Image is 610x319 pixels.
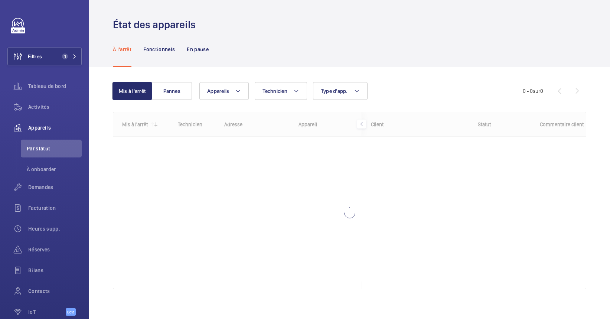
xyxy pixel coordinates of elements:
[533,88,540,94] span: sur
[28,103,82,111] span: Activités
[207,88,229,94] span: Appareils
[523,88,543,94] span: 0 - 0 0
[7,48,82,65] button: Filtres1
[313,82,368,100] button: Type d'app.
[187,46,209,53] p: En pause
[27,145,82,152] span: Par statut
[28,287,82,295] span: Contacts
[262,88,287,94] span: Technicien
[113,46,131,53] p: À l'arrêt
[113,18,200,32] h1: État des appareils
[28,204,82,212] span: Facturation
[255,82,307,100] button: Technicien
[28,267,82,274] span: Bilans
[152,82,192,100] button: Pannes
[28,124,82,131] span: Appareils
[28,308,66,316] span: IoT
[28,246,82,253] span: Réserves
[62,53,68,59] span: 1
[28,183,82,191] span: Demandes
[143,46,175,53] p: Fonctionnels
[321,88,348,94] span: Type d'app.
[112,82,152,100] button: Mis à l'arrêt
[27,166,82,173] span: À onboarder
[28,82,82,90] span: Tableau de bord
[28,225,82,232] span: Heures supp.
[199,82,249,100] button: Appareils
[66,308,76,316] span: Beta
[28,53,42,60] span: Filtres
